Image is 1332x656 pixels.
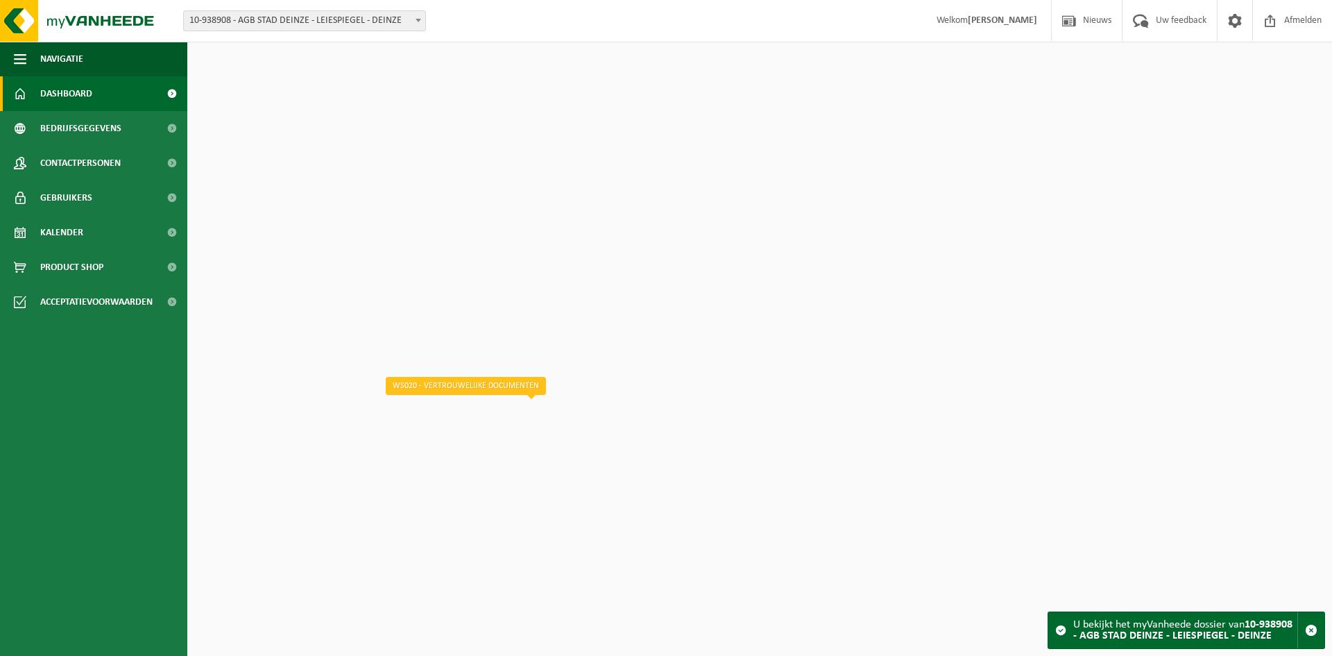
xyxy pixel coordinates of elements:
span: Kalender [40,215,83,250]
iframe: chat widget [7,625,232,656]
strong: 10-938908 - AGB STAD DEINZE - LEIESPIEGEL - DEINZE [1073,619,1292,641]
span: 10-938908 - AGB STAD DEINZE - LEIESPIEGEL - DEINZE [184,11,425,31]
span: 10-938908 - AGB STAD DEINZE - LEIESPIEGEL - DEINZE [183,10,426,31]
span: Contactpersonen [40,146,121,180]
div: U bekijkt het myVanheede dossier van [1073,612,1297,648]
strong: [PERSON_NAME] [968,15,1037,26]
span: Acceptatievoorwaarden [40,285,153,319]
span: Bedrijfsgegevens [40,111,121,146]
span: Navigatie [40,42,83,76]
span: Product Shop [40,250,103,285]
span: Gebruikers [40,180,92,215]
span: Dashboard [40,76,92,111]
